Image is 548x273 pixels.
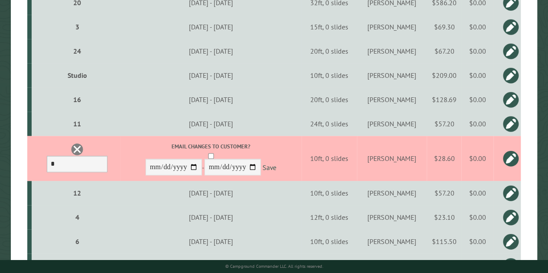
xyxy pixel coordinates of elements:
td: 20ft, 0 slides [302,87,357,112]
td: $57.20 [427,181,461,205]
a: Delete this reservation [71,143,84,156]
div: 11 [35,119,119,128]
td: $67.20 [427,39,461,63]
td: [PERSON_NAME] [357,63,427,87]
td: 10ft, 0 slides [302,63,357,87]
td: $0.00 [461,136,493,181]
label: Email changes to customer? [122,142,300,151]
td: $23.10 [427,205,461,229]
div: [DATE] - [DATE] [122,213,300,222]
td: 24ft, 0 slides [302,112,357,136]
td: [PERSON_NAME] [357,181,427,205]
div: [DATE] - [DATE] [122,47,300,55]
td: 15ft, 0 slides [302,15,357,39]
td: [PERSON_NAME] [357,205,427,229]
div: 4 [35,213,119,222]
div: [DATE] - [DATE] [122,95,300,104]
td: [PERSON_NAME] [357,39,427,63]
div: [DATE] - [DATE] [122,189,300,197]
td: $0.00 [461,205,493,229]
td: [PERSON_NAME] [357,229,427,254]
div: [DATE] - [DATE] [122,22,300,31]
td: [PERSON_NAME] [357,136,427,181]
div: 3 [35,22,119,31]
td: $57.20 [427,112,461,136]
td: $128.69 [427,87,461,112]
td: $0.00 [461,181,493,205]
td: $69.30 [427,15,461,39]
td: 12ft, 0 slides [302,205,357,229]
div: [DATE] - [DATE] [122,237,300,246]
td: 10ft, 0 slides [302,229,357,254]
td: [PERSON_NAME] [357,15,427,39]
small: © Campground Commander LLC. All rights reserved. [225,263,323,269]
div: Studio [35,71,119,80]
td: $0.00 [461,15,493,39]
td: $28.60 [427,136,461,181]
td: [PERSON_NAME] [357,112,427,136]
div: - [122,142,300,177]
td: $0.00 [461,112,493,136]
td: $115.50 [427,229,461,254]
td: $0.00 [461,63,493,87]
td: [PERSON_NAME] [357,87,427,112]
td: 10ft, 0 slides [302,136,357,181]
div: 6 [35,237,119,246]
div: 16 [35,95,119,104]
td: $0.00 [461,39,493,63]
div: 24 [35,47,119,55]
td: $0.00 [461,229,493,254]
a: Save [263,163,276,172]
td: $209.00 [427,63,461,87]
td: 10ft, 0 slides [302,181,357,205]
div: [DATE] - [DATE] [122,71,300,80]
div: 12 [35,189,119,197]
td: $0.00 [461,87,493,112]
div: [DATE] - [DATE] [122,119,300,128]
td: 20ft, 0 slides [302,39,357,63]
